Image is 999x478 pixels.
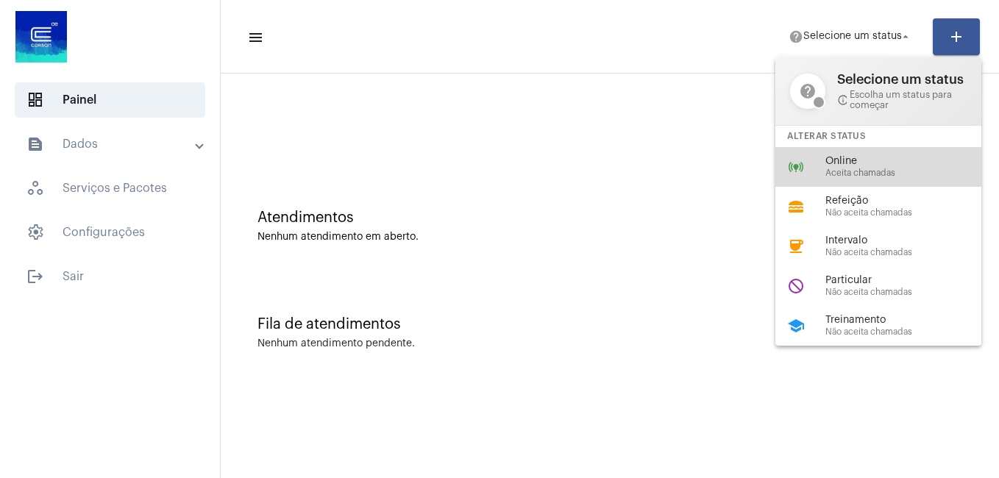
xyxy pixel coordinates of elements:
span: Particular [825,275,993,286]
mat-icon: do_not_disturb [787,277,805,295]
span: Não aceita chamadas [825,327,993,337]
span: Online [825,156,993,167]
span: Não aceita chamadas [825,208,993,218]
mat-icon: online_prediction [787,158,805,176]
span: Intervalo [825,235,993,246]
span: Selecione um status [837,72,967,87]
mat-icon: coffee [787,238,805,255]
span: Escolha um status para começar [837,90,967,110]
mat-icon: help [790,74,825,109]
span: Não aceita chamadas [825,288,993,297]
span: Não aceita chamadas [825,248,993,257]
span: Aceita chamadas [825,168,993,178]
span: Refeição [825,196,993,207]
mat-icon: school [787,317,805,335]
mat-icon: lunch_dining [787,198,805,215]
div: Alterar Status [775,126,981,147]
span: Treinamento [825,315,993,326]
mat-icon: info_outline [837,94,847,106]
